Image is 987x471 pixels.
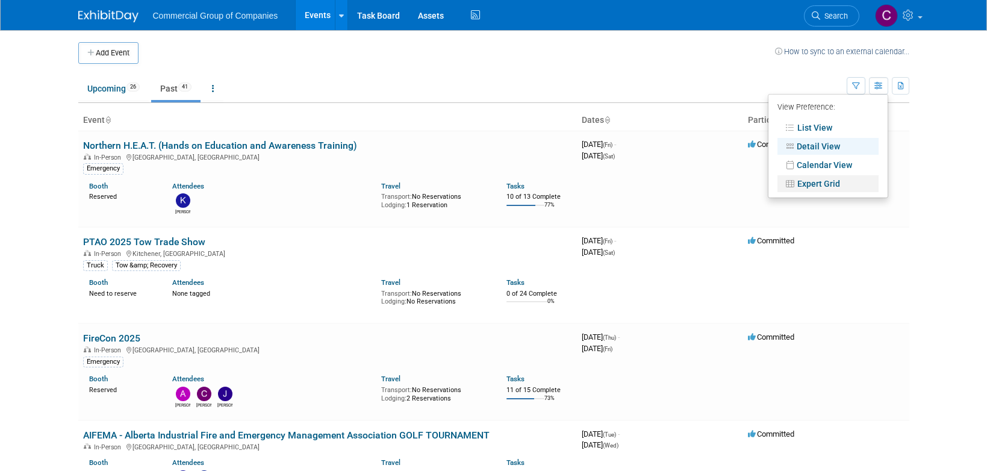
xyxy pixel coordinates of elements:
[381,182,400,190] a: Travel
[603,346,612,352] span: (Fri)
[544,202,555,218] td: 77%
[197,387,211,401] img: Cole Mattern
[89,278,108,287] a: Booth
[153,11,278,20] span: Commercial Group of Companies
[78,10,139,22] img: ExhibitDay
[196,401,211,408] div: Cole Mattern
[78,77,149,100] a: Upcoming26
[618,332,620,342] span: -
[83,236,205,248] a: PTAO 2025 Tow Trade Show
[614,140,616,149] span: -
[83,248,572,258] div: Kitchener, [GEOGRAPHIC_DATA]
[603,442,618,449] span: (Wed)
[83,332,140,344] a: FireCon 2025
[820,11,848,20] span: Search
[582,151,615,160] span: [DATE]
[94,154,125,161] span: In-Person
[777,119,879,136] a: List View
[603,238,612,245] span: (Fri)
[175,208,190,215] div: Kelly Mayhew
[172,278,204,287] a: Attendees
[172,458,204,467] a: Attendees
[506,458,525,467] a: Tasks
[777,99,879,117] div: View Preference:
[84,443,91,449] img: In-Person Event
[804,5,859,27] a: Search
[176,193,190,208] img: Kelly Mayhew
[777,157,879,173] a: Calendar View
[777,175,879,192] a: Expert Grid
[381,384,488,402] div: No Reservations 2 Reservations
[381,395,406,402] span: Lodging:
[582,440,618,449] span: [DATE]
[603,153,615,160] span: (Sat)
[506,182,525,190] a: Tasks
[582,140,616,149] span: [DATE]
[89,458,108,467] a: Booth
[743,110,909,131] th: Participation
[172,182,204,190] a: Attendees
[506,290,572,298] div: 0 of 24 Complete
[151,77,201,100] a: Past41
[381,458,400,467] a: Travel
[381,201,406,209] span: Lodging:
[218,387,232,401] img: Jamie Zimmerman
[748,332,794,342] span: Committed
[217,401,232,408] div: Jamie Zimmerman
[777,138,879,155] a: Detail View
[381,278,400,287] a: Travel
[604,115,610,125] a: Sort by Start Date
[603,142,612,148] span: (Fri)
[78,110,577,131] th: Event
[577,110,743,131] th: Dates
[83,152,572,161] div: [GEOGRAPHIC_DATA], [GEOGRAPHIC_DATA]
[112,260,181,271] div: Tow &amp; Recovery
[381,290,412,298] span: Transport:
[381,298,406,305] span: Lodging:
[84,250,91,256] img: In-Person Event
[94,250,125,258] span: In-Person
[381,287,488,306] div: No Reservations No Reservations
[94,346,125,354] span: In-Person
[178,83,191,92] span: 41
[506,278,525,287] a: Tasks
[89,287,155,298] div: Need to reserve
[175,401,190,408] div: Alexander Cafovski
[83,140,357,151] a: Northern H.E.A.T. (Hands on Education and Awareness Training)
[582,344,612,353] span: [DATE]
[84,346,91,352] img: In-Person Event
[89,384,155,395] div: Reserved
[748,140,794,149] span: Committed
[78,42,139,64] button: Add Event
[176,387,190,401] img: Alexander Cafovski
[83,163,123,174] div: Emergency
[83,429,490,441] a: AIFEMA - Alberta Industrial Fire and Emergency Management Association GOLF TOURNAMENT
[582,429,620,438] span: [DATE]
[506,375,525,383] a: Tasks
[748,236,794,245] span: Committed
[381,386,412,394] span: Transport:
[105,115,111,125] a: Sort by Event Name
[84,154,91,160] img: In-Person Event
[94,443,125,451] span: In-Person
[582,236,616,245] span: [DATE]
[603,431,616,438] span: (Tue)
[381,193,412,201] span: Transport:
[506,386,572,395] div: 11 of 15 Complete
[603,334,616,341] span: (Thu)
[381,190,488,209] div: No Reservations 1 Reservation
[83,345,572,354] div: [GEOGRAPHIC_DATA], [GEOGRAPHIC_DATA]
[603,249,615,256] span: (Sat)
[89,182,108,190] a: Booth
[547,298,555,314] td: 0%
[775,47,909,56] a: How to sync to an external calendar...
[172,287,372,298] div: None tagged
[172,375,204,383] a: Attendees
[83,441,572,451] div: [GEOGRAPHIC_DATA], [GEOGRAPHIC_DATA]
[83,357,123,367] div: Emergency
[618,429,620,438] span: -
[506,193,572,201] div: 10 of 13 Complete
[748,429,794,438] span: Committed
[582,332,620,342] span: [DATE]
[544,395,555,411] td: 73%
